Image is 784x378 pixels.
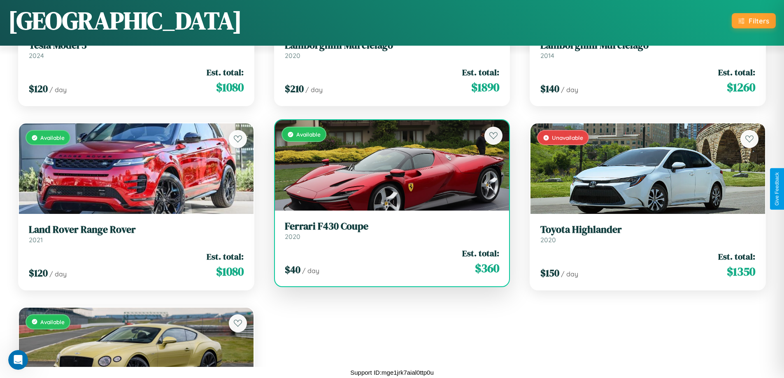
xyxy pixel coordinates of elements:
span: $ 1080 [216,263,244,280]
span: / day [561,270,578,278]
span: $ 120 [29,266,48,280]
span: Available [40,318,65,325]
a: Tesla Model 32024 [29,39,244,60]
span: / day [49,86,67,94]
span: $ 120 [29,82,48,95]
span: 2021 [29,236,43,244]
h3: Land Rover Range Rover [29,224,244,236]
span: Available [296,131,321,138]
span: Est. total: [207,66,244,78]
a: Lamborghini Murcielago2014 [540,39,755,60]
h3: Toyota Highlander [540,224,755,236]
span: 2020 [540,236,556,244]
button: Filters [732,13,776,28]
span: $ 1260 [727,79,755,95]
span: $ 210 [285,82,304,95]
span: / day [305,86,323,94]
span: Est. total: [462,247,499,259]
span: $ 1080 [216,79,244,95]
span: Est. total: [207,250,244,262]
span: Available [40,134,65,141]
span: 2024 [29,51,44,60]
span: 2020 [285,51,300,60]
span: Est. total: [718,66,755,78]
span: $ 360 [475,260,499,276]
span: 2014 [540,51,554,60]
div: Give Feedback [774,172,780,206]
p: Support ID: mge1jrk7aial0ttp0u [350,367,434,378]
span: $ 140 [540,82,559,95]
span: Est. total: [718,250,755,262]
span: $ 40 [285,263,300,276]
h3: Lamborghini Murcielago [285,39,500,51]
a: Ferrari F430 Coupe2020 [285,220,500,241]
span: Est. total: [462,66,499,78]
span: 2020 [285,232,300,241]
a: Lamborghini Murcielago2020 [285,39,500,60]
iframe: Intercom live chat [8,350,28,370]
span: / day [302,267,319,275]
span: $ 150 [540,266,559,280]
span: $ 1350 [727,263,755,280]
a: Toyota Highlander2020 [540,224,755,244]
h3: Lamborghini Murcielago [540,39,755,51]
span: Unavailable [552,134,583,141]
span: $ 1890 [471,79,499,95]
h1: [GEOGRAPHIC_DATA] [8,4,242,37]
span: / day [561,86,578,94]
a: Land Rover Range Rover2021 [29,224,244,244]
span: / day [49,270,67,278]
div: Filters [749,16,769,25]
h3: Tesla Model 3 [29,39,244,51]
h3: Ferrari F430 Coupe [285,220,500,232]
